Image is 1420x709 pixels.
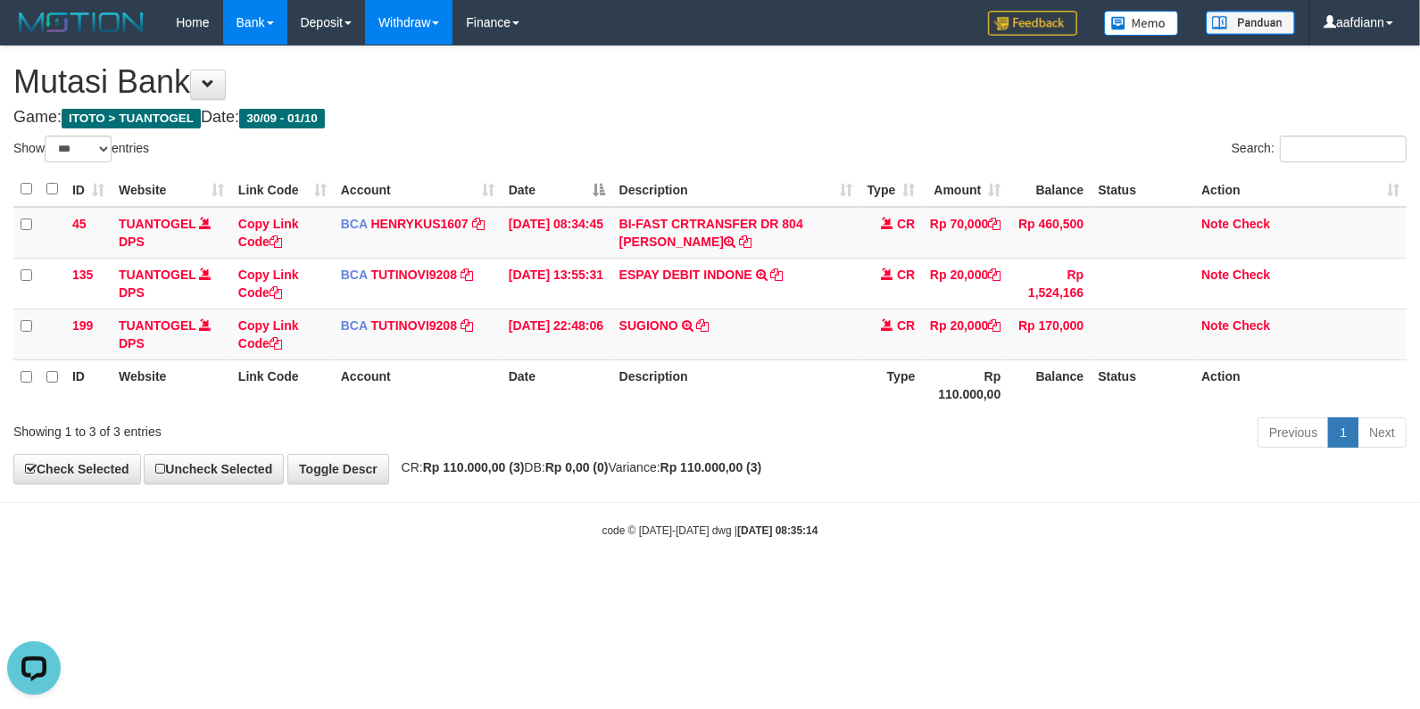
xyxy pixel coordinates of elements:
td: Rp 1,524,166 [1008,258,1091,309]
td: [DATE] 08:34:45 [502,207,612,259]
a: Uncheck Selected [144,454,284,484]
a: Toggle Descr [287,454,389,484]
span: CR [897,268,915,282]
th: Website [112,359,231,410]
a: TUTINOVI9208 [371,268,457,282]
label: Search: [1232,136,1407,162]
th: Balance [1008,172,1091,207]
td: DPS [112,258,231,309]
span: 199 [72,318,93,333]
a: Check [1233,268,1270,282]
td: BI-FAST CRTRANSFER DR 804 [PERSON_NAME] [612,207,860,259]
a: Note [1201,217,1229,231]
a: Copy ESPAY DEBIT INDONE to clipboard [771,268,784,282]
th: Website: activate to sort column ascending [112,172,231,207]
button: Open LiveChat chat widget [7,7,61,61]
th: Account [334,359,502,410]
a: Copy Rp 20,000 to clipboard [988,268,1001,282]
small: code © [DATE]-[DATE] dwg | [602,524,818,537]
th: Status [1091,172,1194,207]
a: Check [1233,217,1270,231]
td: [DATE] 13:55:31 [502,258,612,309]
th: Link Code [231,359,334,410]
img: panduan.png [1206,11,1295,35]
td: Rp 460,500 [1008,207,1091,259]
th: Amount: activate to sort column ascending [922,172,1008,207]
h1: Mutasi Bank [13,64,1407,100]
span: 45 [72,217,87,231]
th: ID: activate to sort column ascending [65,172,112,207]
a: TUANTOGEL [119,318,196,333]
span: CR [897,318,915,333]
label: Show entries [13,136,149,162]
a: Copy Link Code [238,217,299,249]
a: Copy SUGIONO to clipboard [697,318,710,333]
a: TUANTOGEL [119,268,196,282]
a: TUTINOVI9208 [371,318,457,333]
td: Rp 170,000 [1008,309,1091,359]
img: Feedback.jpg [988,11,1077,36]
a: Check [1233,318,1270,333]
td: Rp 70,000 [922,207,1008,259]
a: Copy Link Code [238,318,299,350]
img: Button%20Memo.svg [1104,11,1179,36]
th: Account: activate to sort column ascending [334,172,502,207]
span: 30/09 - 01/10 [239,109,325,128]
span: BCA [341,268,368,282]
a: Copy BI-FAST CRTRANSFER DR 804 AGUS ABDULAH to clipboard [739,235,752,249]
strong: [DATE] 08:35:14 [737,524,818,537]
h4: Game: Date: [13,109,1407,127]
a: Note [1201,318,1229,333]
td: Rp 20,000 [922,309,1008,359]
strong: Rp 110.000,00 (3) [423,460,525,474]
a: Previous [1258,417,1329,448]
td: DPS [112,309,231,359]
th: Link Code: activate to sort column ascending [231,172,334,207]
select: Showentries [45,136,112,162]
div: Showing 1 to 3 of 3 entries [13,416,578,441]
td: DPS [112,207,231,259]
th: Date [502,359,612,410]
a: Copy Rp 20,000 to clipboard [988,318,1001,333]
a: Note [1201,268,1229,282]
a: TUANTOGEL [119,217,196,231]
span: CR: DB: Variance: [393,460,762,474]
th: Description [612,359,860,410]
th: Action: activate to sort column ascending [1194,172,1407,207]
th: Date: activate to sort column descending [502,172,612,207]
th: Balance [1008,359,1091,410]
th: Type [859,359,922,410]
span: BCA [341,217,368,231]
a: ESPAY DEBIT INDONE [619,268,752,282]
span: ITOTO > TUANTOGEL [62,109,201,128]
th: Type: activate to sort column ascending [859,172,922,207]
input: Search: [1280,136,1407,162]
a: Copy Rp 70,000 to clipboard [988,217,1001,231]
strong: Rp 0,00 (0) [545,460,609,474]
a: Copy TUTINOVI9208 to clipboard [461,318,473,333]
th: Action [1194,359,1407,410]
th: Description: activate to sort column ascending [612,172,860,207]
th: Rp 110.000,00 [922,359,1008,410]
td: [DATE] 22:48:06 [502,309,612,359]
span: BCA [341,318,368,333]
span: CR [897,217,915,231]
a: SUGIONO [619,318,678,333]
td: Rp 20,000 [922,258,1008,309]
th: Status [1091,359,1194,410]
a: Copy HENRYKUS1607 to clipboard [472,217,485,231]
strong: Rp 110.000,00 (3) [660,460,762,474]
a: 1 [1328,417,1358,448]
a: HENRYKUS1607 [371,217,469,231]
a: Copy TUTINOVI9208 to clipboard [461,268,473,282]
a: Copy Link Code [238,268,299,300]
a: Next [1358,417,1407,448]
span: 135 [72,268,93,282]
th: ID [65,359,112,410]
a: Check Selected [13,454,141,484]
img: MOTION_logo.png [13,9,149,36]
